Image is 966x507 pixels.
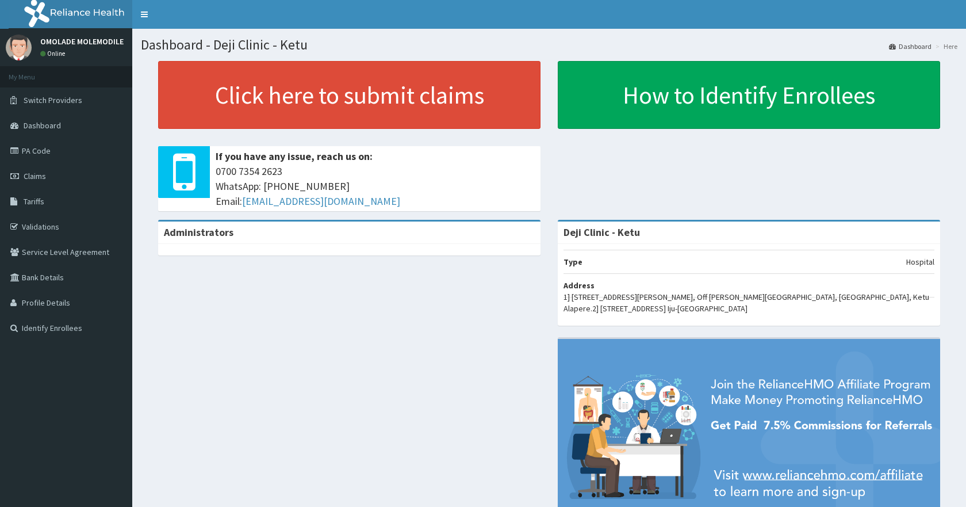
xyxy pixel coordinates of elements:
[216,150,373,163] b: If you have any issue, reach us on:
[563,280,595,291] b: Address
[24,120,61,131] span: Dashboard
[24,196,44,207] span: Tariffs
[563,291,934,314] p: 1] [STREET_ADDRESS][PERSON_NAME], Off [PERSON_NAME][GEOGRAPHIC_DATA], [GEOGRAPHIC_DATA], Ketu Ala...
[164,226,233,239] b: Administrators
[6,35,32,60] img: User Image
[216,164,535,208] span: 0700 7354 2623 WhatsApp: [PHONE_NUMBER] Email:
[563,226,640,239] strong: Deji Clinic - Ketu
[558,61,940,129] a: How to Identify Enrollees
[40,37,124,45] p: OMOLADE MOLEMODILE
[906,256,934,268] p: Hospital
[158,61,540,129] a: Click here to submit claims
[889,41,931,51] a: Dashboard
[24,95,82,105] span: Switch Providers
[563,257,582,267] b: Type
[40,49,68,58] a: Online
[933,41,957,51] li: Here
[24,171,46,181] span: Claims
[141,37,957,52] h1: Dashboard - Deji Clinic - Ketu
[242,195,400,208] a: [EMAIL_ADDRESS][DOMAIN_NAME]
